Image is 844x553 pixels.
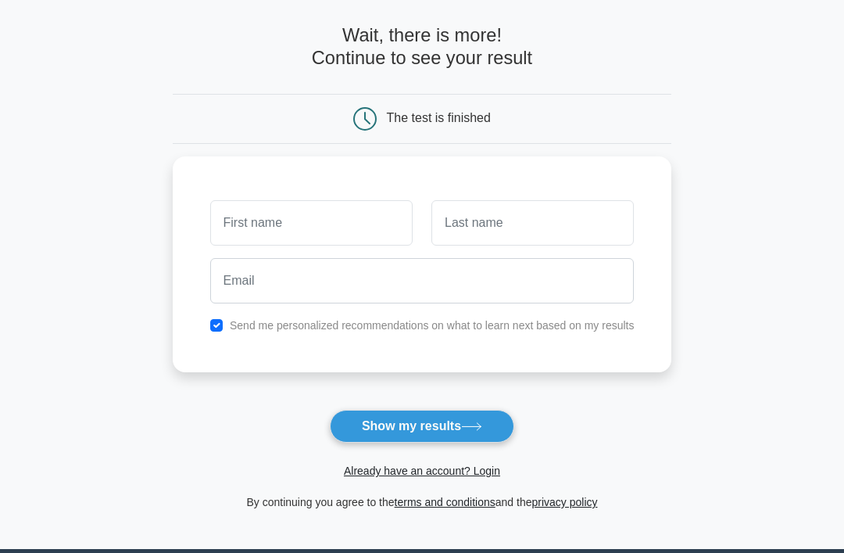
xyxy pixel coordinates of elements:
a: terms and conditions [395,496,495,508]
label: Send me personalized recommendations on what to learn next based on my results [230,319,635,332]
div: By continuing you agree to the and the [163,493,681,512]
a: privacy policy [532,496,598,508]
button: Show my results [330,410,514,443]
a: Already have an account? Login [344,465,500,477]
input: First name [210,200,413,246]
div: The test is finished [387,111,491,124]
input: Email [210,258,635,303]
h4: Wait, there is more! Continue to see your result [173,24,672,69]
input: Last name [431,200,634,246]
